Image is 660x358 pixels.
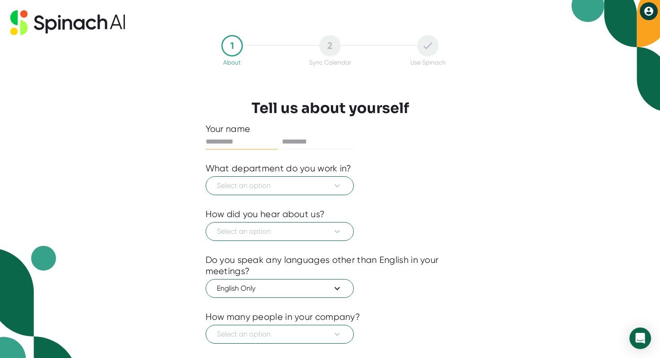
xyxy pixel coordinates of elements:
[217,180,343,191] span: Select an option
[251,100,409,117] h3: Tell us about yourself
[206,209,325,220] div: How did you hear about us?
[206,222,354,241] button: Select an option
[319,35,341,57] div: 2
[206,325,354,344] button: Select an option
[217,329,343,340] span: Select an option
[629,327,651,349] div: Open Intercom Messenger
[217,283,343,294] span: English Only
[410,59,446,66] div: Use Spinach
[223,59,241,66] div: About
[309,59,351,66] div: Sync Calendar
[206,176,354,195] button: Select an option
[206,163,352,174] div: What department do you work in?
[206,311,361,323] div: How many people in your company?
[206,123,455,135] div: Your name
[221,35,243,57] div: 1
[206,254,455,277] div: Do you speak any languages other than English in your meetings?
[217,226,343,237] span: Select an option
[206,279,354,298] button: English Only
